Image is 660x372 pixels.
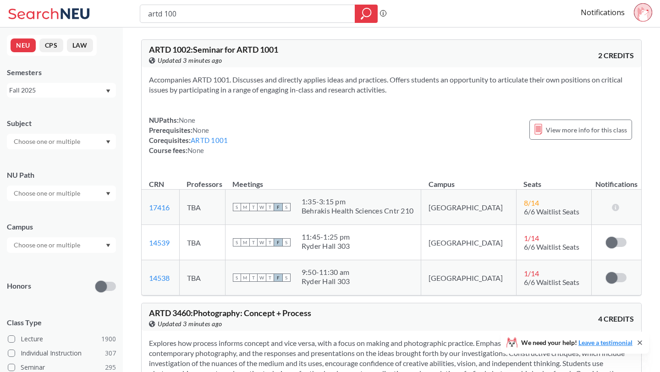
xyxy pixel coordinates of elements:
span: 6/6 Waitlist Seats [524,207,579,216]
div: Semesters [7,67,116,77]
div: 9:50 - 11:30 am [302,268,350,277]
button: CPS [39,38,63,52]
input: Choose one or multiple [9,188,86,199]
td: TBA [179,190,225,225]
span: T [249,274,258,282]
th: Campus [421,170,516,190]
div: Dropdown arrow [7,186,116,201]
span: Updated 3 minutes ago [158,319,222,329]
div: magnifying glass [355,5,378,23]
span: S [282,238,291,246]
span: 8 / 14 [524,198,539,207]
div: Ryder Hall 303 [302,241,350,251]
span: W [258,274,266,282]
p: Honors [7,281,31,291]
span: T [266,203,274,211]
a: ARTD 1001 [191,136,228,144]
button: NEU [11,38,36,52]
div: Ryder Hall 303 [302,277,350,286]
div: Behrakis Health Sciences Cntr 210 [302,206,413,215]
a: 14538 [149,274,170,282]
span: T [266,274,274,282]
span: S [282,203,291,211]
span: ARTD 3460 : Photography: Concept + Process [149,308,311,318]
button: LAW [67,38,93,52]
span: 2 CREDITS [598,50,634,60]
span: 1 / 14 [524,269,539,278]
span: We need your help! [521,339,632,346]
th: Professors [179,170,225,190]
span: S [233,238,241,246]
td: [GEOGRAPHIC_DATA] [421,225,516,260]
a: Notifications [581,7,625,17]
a: 14539 [149,238,170,247]
span: S [233,274,241,282]
label: Lecture [8,333,116,345]
div: Dropdown arrow [7,134,116,149]
span: None [192,126,209,134]
span: None [179,116,195,124]
div: Fall 2025 [9,85,105,95]
svg: Dropdown arrow [106,244,110,247]
span: W [258,238,266,246]
span: M [241,274,249,282]
span: Updated 3 minutes ago [158,55,222,66]
td: [GEOGRAPHIC_DATA] [421,260,516,295]
th: Seats [516,170,591,190]
span: 1900 [101,334,116,344]
span: 6/6 Waitlist Seats [524,242,579,251]
span: Class Type [7,317,116,328]
input: Class, professor, course number, "phrase" [147,6,348,22]
span: F [274,274,282,282]
svg: magnifying glass [361,7,372,20]
span: 1 / 14 [524,234,539,242]
input: Choose one or multiple [9,136,86,147]
a: 17416 [149,203,170,212]
div: Dropdown arrow [7,237,116,253]
span: 6/6 Waitlist Seats [524,278,579,286]
div: Fall 2025Dropdown arrow [7,83,116,98]
a: Leave a testimonial [578,339,632,346]
svg: Dropdown arrow [106,140,110,144]
td: [GEOGRAPHIC_DATA] [421,190,516,225]
span: 307 [105,348,116,358]
div: Campus [7,222,116,232]
div: 11:45 - 1:25 pm [302,232,350,241]
span: 4 CREDITS [598,314,634,324]
svg: Dropdown arrow [106,89,110,93]
span: View more info for this class [546,124,627,136]
svg: Dropdown arrow [106,192,110,196]
div: NUPaths: Prerequisites: Corequisites: Course fees: [149,115,228,155]
th: Notifications [591,170,641,190]
div: Subject [7,118,116,128]
span: W [258,203,266,211]
span: F [274,203,282,211]
span: S [282,274,291,282]
td: TBA [179,225,225,260]
span: F [274,238,282,246]
div: CRN [149,179,164,189]
span: ARTD 1002 : Seminar for ARTD 1001 [149,44,278,55]
span: T [249,238,258,246]
div: NU Path [7,170,116,180]
input: Choose one or multiple [9,240,86,251]
span: M [241,203,249,211]
span: None [187,146,204,154]
span: T [266,238,274,246]
label: Individual Instruction [8,347,116,359]
span: S [233,203,241,211]
span: M [241,238,249,246]
div: 1:35 - 3:15 pm [302,197,413,206]
td: TBA [179,260,225,295]
span: T [249,203,258,211]
th: Meetings [225,170,421,190]
section: Accompanies ARTD 1001. Discusses and directly applies ideas and practices. Offers students an opp... [149,75,634,95]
